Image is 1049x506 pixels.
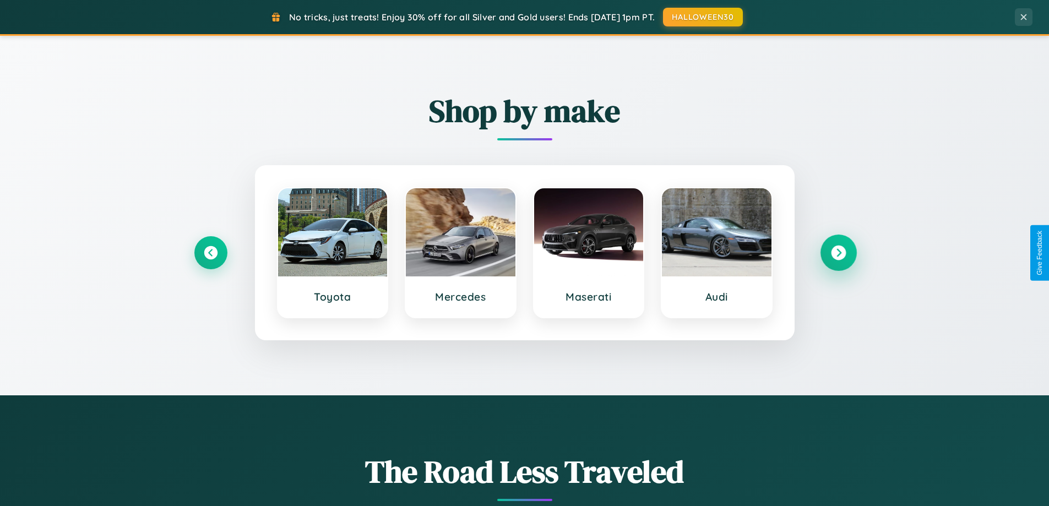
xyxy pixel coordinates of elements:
h2: Shop by make [194,90,855,132]
h3: Mercedes [417,290,504,303]
div: Give Feedback [1036,231,1043,275]
h3: Toyota [289,290,377,303]
button: HALLOWEEN30 [663,8,743,26]
h3: Audi [673,290,760,303]
span: No tricks, just treats! Enjoy 30% off for all Silver and Gold users! Ends [DATE] 1pm PT. [289,12,655,23]
h3: Maserati [545,290,633,303]
h1: The Road Less Traveled [194,450,855,493]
